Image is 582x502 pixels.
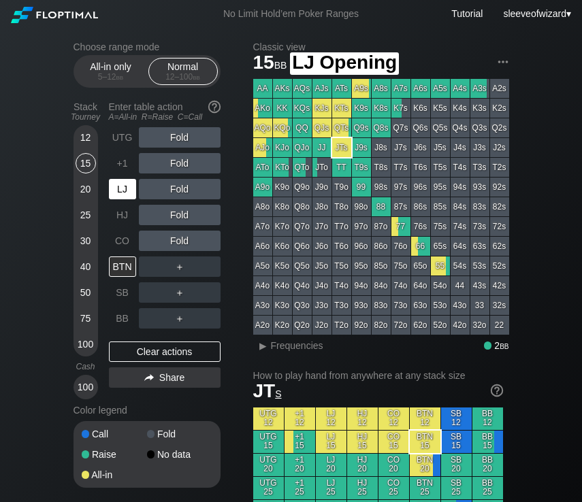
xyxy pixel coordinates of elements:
div: K4o [273,276,292,295]
div: A7s [391,79,410,98]
div: 85s [431,197,450,216]
div: ▾ [500,6,572,21]
div: 63o [411,296,430,315]
div: AJs [312,79,332,98]
div: UTG 12 [253,407,284,430]
div: T2s [490,158,509,177]
div: 76s [411,217,430,236]
div: 94o [352,276,371,295]
div: K5o [273,256,292,275]
div: 93s [470,178,489,197]
div: CO [109,231,136,251]
div: 83o [372,296,391,315]
div: 65o [411,256,430,275]
div: 82s [490,197,509,216]
div: K3o [273,296,292,315]
div: +1 [109,153,136,173]
div: A9s [352,79,371,98]
div: A6o [253,237,272,256]
div: 100 [76,334,96,354]
div: 52o [431,316,450,335]
div: J2o [312,316,332,335]
div: J2s [490,138,509,157]
div: J7s [391,138,410,157]
div: A2s [490,79,509,98]
div: No data [147,450,212,459]
span: bb [193,72,200,82]
div: K9o [273,178,292,197]
div: Fold [147,429,212,439]
div: A8o [253,197,272,216]
div: T5s [431,158,450,177]
div: J8o [312,197,332,216]
div: 32s [490,296,509,315]
div: LJ 20 [316,454,346,476]
div: Q8s [372,118,391,137]
div: K8o [273,197,292,216]
div: 99 [352,178,371,197]
div: J4s [451,138,470,157]
div: Q2o [293,316,312,335]
div: 33 [470,296,489,315]
div: Fold [139,205,221,225]
div: 98s [372,178,391,197]
div: 97s [391,178,410,197]
div: T6o [332,237,351,256]
a: Tutorial [451,8,483,19]
div: J3o [312,296,332,315]
span: Frequencies [271,340,323,351]
div: 54o [431,276,450,295]
div: 95o [352,256,371,275]
div: A7o [253,217,272,236]
div: UTG 15 [253,431,284,453]
div: A6s [411,79,430,98]
div: K8s [372,99,391,118]
div: Q6s [411,118,430,137]
div: J4o [312,276,332,295]
div: 12 – 100 [155,72,212,82]
div: A8s [372,79,391,98]
div: J8s [372,138,391,157]
div: 20 [76,179,96,199]
div: 52s [490,256,509,275]
div: 15 [76,153,96,173]
div: A5o [253,256,272,275]
div: QTo [293,158,312,177]
div: HJ 15 [347,431,378,453]
div: K2o [273,316,292,335]
div: T4s [451,158,470,177]
div: A5s [431,79,450,98]
div: T8o [332,197,351,216]
div: LJ 12 [316,407,346,430]
div: ATo [253,158,272,177]
div: A=All-in R=Raise C=Call [109,112,221,122]
div: 92o [352,316,371,335]
div: 92s [490,178,509,197]
div: BTN 12 [410,407,440,430]
span: sleeveofwizard [503,8,566,19]
div: JTs [332,138,351,157]
div: 66 [411,237,430,256]
div: Q7o [293,217,312,236]
div: 72o [391,316,410,335]
div: 74o [391,276,410,295]
div: T2o [332,316,351,335]
div: T3s [470,158,489,177]
img: share.864f2f62.svg [144,374,154,382]
div: 97o [352,217,371,236]
div: BTN 20 [410,454,440,476]
div: A3s [470,79,489,98]
div: Q3s [470,118,489,137]
div: QTs [332,118,351,137]
div: 87o [372,217,391,236]
div: Fold [139,231,221,251]
div: T3o [332,296,351,315]
div: SB 25 [441,477,472,499]
div: 2 [484,340,509,351]
div: All-in only [80,58,142,84]
div: T9s [352,158,371,177]
div: AKo [253,99,272,118]
div: Fold [139,153,221,173]
div: ＋ [139,308,221,329]
div: LJ [109,179,136,199]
